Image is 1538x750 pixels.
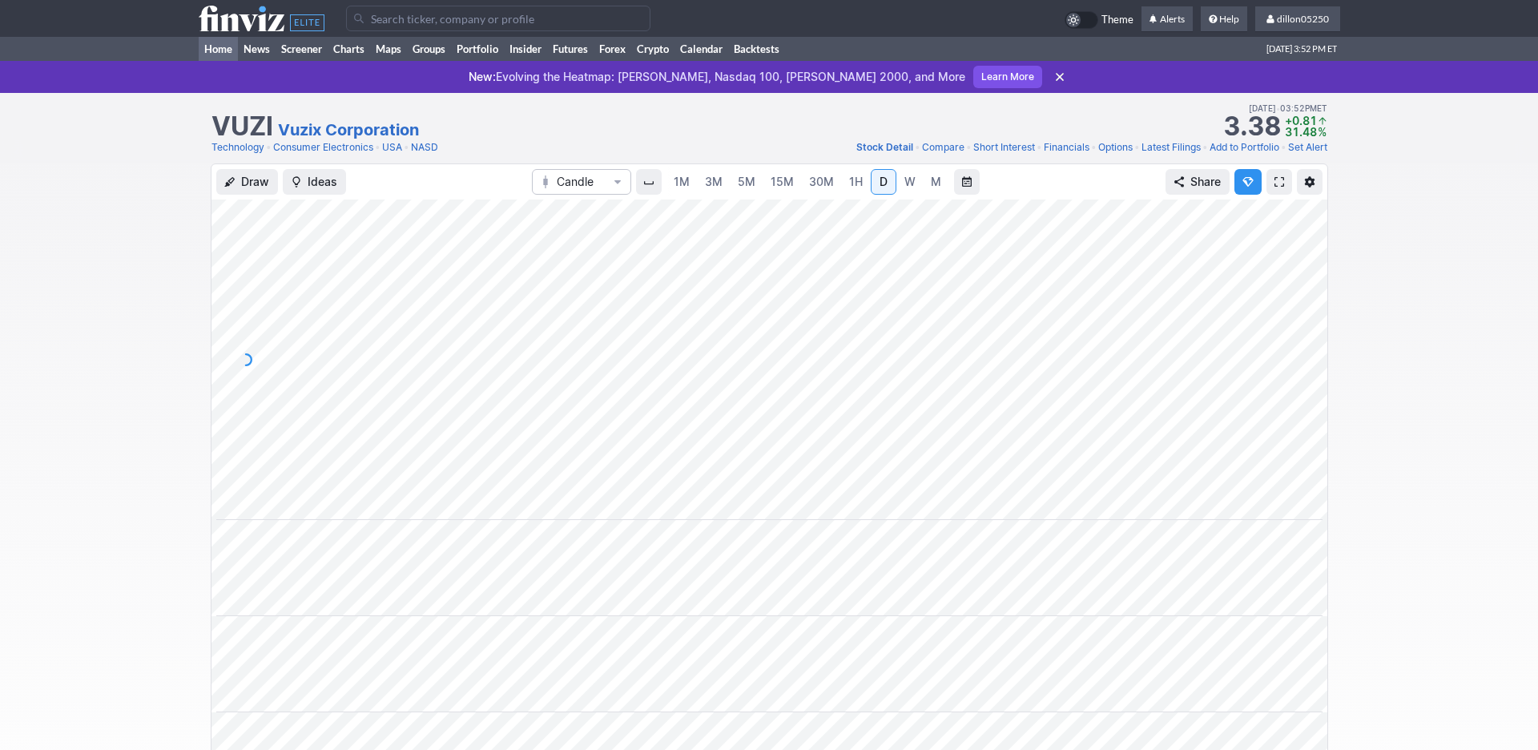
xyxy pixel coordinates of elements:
a: Help [1201,6,1247,32]
a: Set Alert [1288,139,1327,155]
span: Theme [1101,11,1133,29]
span: D [880,175,888,188]
a: 5M [731,169,763,195]
span: % [1318,125,1327,139]
span: +0.81 [1285,114,1317,127]
a: Crypto [631,37,674,61]
a: Calendar [674,37,728,61]
span: M [931,175,941,188]
span: [DATE] 03:52PM ET [1249,101,1327,115]
a: Backtests [728,37,785,61]
a: 1H [842,169,870,195]
a: Home [199,37,238,61]
a: Fullscreen [1266,169,1292,195]
a: Short Interest [973,139,1035,155]
span: • [1276,101,1280,115]
h1: VUZI [211,114,273,139]
a: 30M [802,169,841,195]
button: Chart Settings [1297,169,1323,195]
span: Share [1190,174,1221,190]
a: Insider [504,37,547,61]
button: Range [954,169,980,195]
a: Maps [370,37,407,61]
button: Interval [636,169,662,195]
span: • [1091,139,1097,155]
a: Forex [594,37,631,61]
a: Theme [1065,11,1133,29]
a: 1M [666,169,697,195]
a: Consumer Electronics [273,139,373,155]
span: 5M [738,175,755,188]
a: News [238,37,276,61]
a: Alerts [1141,6,1193,32]
span: W [904,175,916,188]
a: 15M [763,169,801,195]
a: Futures [547,37,594,61]
a: Vuzix Corporation [278,119,419,141]
span: • [915,139,920,155]
a: Screener [276,37,328,61]
span: dillon05250 [1277,13,1329,25]
span: Candle [557,174,606,190]
span: 30M [809,175,834,188]
span: • [1281,139,1286,155]
span: Ideas [308,174,337,190]
span: 1M [674,175,690,188]
input: Search [346,6,650,31]
a: Latest Filings [1141,139,1201,155]
a: Add to Portfolio [1210,139,1279,155]
button: Draw [216,169,278,195]
a: Learn More [973,66,1042,88]
a: W [897,169,923,195]
a: Charts [328,37,370,61]
button: Explore new features [1234,169,1262,195]
a: Stock Detail [856,139,913,155]
span: 31.48 [1285,125,1317,139]
span: 1H [849,175,863,188]
a: D [871,169,896,195]
span: • [1037,139,1042,155]
a: dillon05250 [1255,6,1340,32]
a: M [924,169,949,195]
span: 3M [705,175,723,188]
span: • [966,139,972,155]
button: Ideas [283,169,346,195]
a: Groups [407,37,451,61]
span: [DATE] 3:52 PM ET [1266,37,1337,61]
span: • [1134,139,1140,155]
a: Portfolio [451,37,504,61]
a: Financials [1044,139,1089,155]
a: Options [1098,139,1133,155]
span: 15M [771,175,794,188]
a: Technology [211,139,264,155]
a: USA [382,139,402,155]
span: • [266,139,272,155]
span: Latest Filings [1141,141,1201,153]
span: • [1202,139,1208,155]
strong: 3.38 [1223,114,1281,139]
p: Evolving the Heatmap: [PERSON_NAME], Nasdaq 100, [PERSON_NAME] 2000, and More [469,69,965,85]
span: Draw [241,174,269,190]
a: NASD [411,139,438,155]
span: • [404,139,409,155]
span: • [375,139,380,155]
a: Compare [922,139,964,155]
span: New: [469,70,496,83]
span: Stock Detail [856,141,913,153]
a: 3M [698,169,730,195]
button: Share [1166,169,1230,195]
button: Chart Type [532,169,631,195]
